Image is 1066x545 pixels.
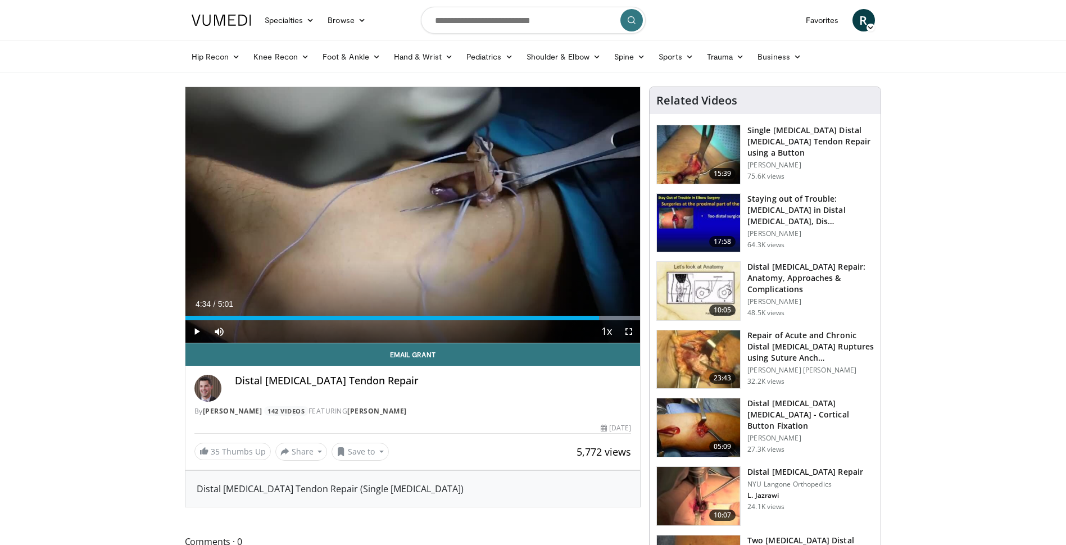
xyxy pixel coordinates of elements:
p: [PERSON_NAME] [747,297,874,306]
span: 23:43 [709,373,736,384]
button: Save to [332,443,389,461]
a: 10:07 Distal [MEDICAL_DATA] Repair NYU Langone Orthopedics L. Jazrawi 24.1K views [656,466,874,526]
img: Picture_4_0_3.png.150x105_q85_crop-smart_upscale.jpg [657,398,740,457]
p: 32.2K views [747,377,784,386]
a: 10:05 Distal [MEDICAL_DATA] Repair: Anatomy, Approaches & Complications [PERSON_NAME] 48.5K views [656,261,874,321]
a: 23:43 Repair of Acute and Chronic Distal [MEDICAL_DATA] Ruptures using Suture Anch… [PERSON_NAME]... [656,330,874,389]
span: 5,772 views [577,445,631,458]
h4: Related Videos [656,94,737,107]
h4: Distal [MEDICAL_DATA] Tendon Repair [235,375,632,387]
input: Search topics, interventions [421,7,646,34]
h3: Distal [MEDICAL_DATA] Repair: Anatomy, Approaches & Complications [747,261,874,295]
img: VuMedi Logo [192,15,251,26]
div: By FEATURING [194,406,632,416]
p: 48.5K views [747,308,784,317]
button: Fullscreen [618,320,640,343]
a: 05:09 Distal [MEDICAL_DATA] [MEDICAL_DATA] - Cortical Button Fixation [PERSON_NAME] 27.3K views [656,398,874,457]
span: 35 [211,446,220,457]
img: Avatar [194,375,221,402]
a: Hand & Wrist [387,46,460,68]
span: 10:07 [709,510,736,521]
p: [PERSON_NAME] [747,434,874,443]
a: [PERSON_NAME] [347,406,407,416]
img: bennett_acute_distal_biceps_3.png.150x105_q85_crop-smart_upscale.jpg [657,330,740,389]
a: Browse [321,9,373,31]
p: 27.3K views [747,445,784,454]
button: Playback Rate [595,320,618,343]
a: 15:39 Single [MEDICAL_DATA] Distal [MEDICAL_DATA] Tendon Repair using a Button [PERSON_NAME] 75.6... [656,125,874,184]
p: 64.3K views [747,240,784,249]
a: Specialties [258,9,321,31]
a: Favorites [799,9,846,31]
a: [PERSON_NAME] [203,406,262,416]
a: Sports [652,46,700,68]
img: king_0_3.png.150x105_q85_crop-smart_upscale.jpg [657,125,740,184]
a: Hip Recon [185,46,247,68]
a: R [852,9,875,31]
button: Share [275,443,328,461]
p: [PERSON_NAME] [PERSON_NAME] [747,366,874,375]
h3: Distal [MEDICAL_DATA] [MEDICAL_DATA] - Cortical Button Fixation [747,398,874,432]
p: 75.6K views [747,172,784,181]
img: 90401_0000_3.png.150x105_q85_crop-smart_upscale.jpg [657,262,740,320]
a: Spine [607,46,652,68]
a: 142 Videos [264,406,309,416]
span: / [214,299,216,308]
a: 17:58 Staying out of Trouble: [MEDICAL_DATA] in Distal [MEDICAL_DATA], Dis… [PERSON_NAME] 64.3K v... [656,193,874,253]
span: 5:01 [218,299,233,308]
h3: Single [MEDICAL_DATA] Distal [MEDICAL_DATA] Tendon Repair using a Button [747,125,874,158]
h3: Staying out of Trouble: [MEDICAL_DATA] in Distal [MEDICAL_DATA], Dis… [747,193,874,227]
p: NYU Langone Orthopedics [747,480,863,489]
div: Distal [MEDICAL_DATA] Tendon Repair (Single [MEDICAL_DATA]) [197,482,629,496]
a: Pediatrics [460,46,520,68]
span: 17:58 [709,236,736,247]
a: 35 Thumbs Up [194,443,271,460]
span: 15:39 [709,168,736,179]
span: 4:34 [196,299,211,308]
span: 10:05 [709,305,736,316]
img: Q2xRg7exoPLTwO8X4xMDoxOjB1O8AjAz_1.150x105_q85_crop-smart_upscale.jpg [657,194,740,252]
h3: Repair of Acute and Chronic Distal [MEDICAL_DATA] Ruptures using Suture Anch… [747,330,874,364]
a: Foot & Ankle [316,46,387,68]
a: Trauma [700,46,751,68]
p: 24.1K views [747,502,784,511]
a: Email Grant [185,343,641,366]
p: [PERSON_NAME] [747,161,874,170]
p: L. Jazrawi [747,491,863,500]
a: Shoulder & Elbow [520,46,607,68]
a: Business [751,46,808,68]
p: [PERSON_NAME] [747,229,874,238]
h3: Distal [MEDICAL_DATA] Repair [747,466,863,478]
video-js: Video Player [185,87,641,343]
img: Jazrawi_DBR_1.png.150x105_q85_crop-smart_upscale.jpg [657,467,740,525]
button: Mute [208,320,230,343]
div: [DATE] [601,423,631,433]
span: 05:09 [709,441,736,452]
button: Play [185,320,208,343]
a: Knee Recon [247,46,316,68]
div: Progress Bar [185,316,641,320]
